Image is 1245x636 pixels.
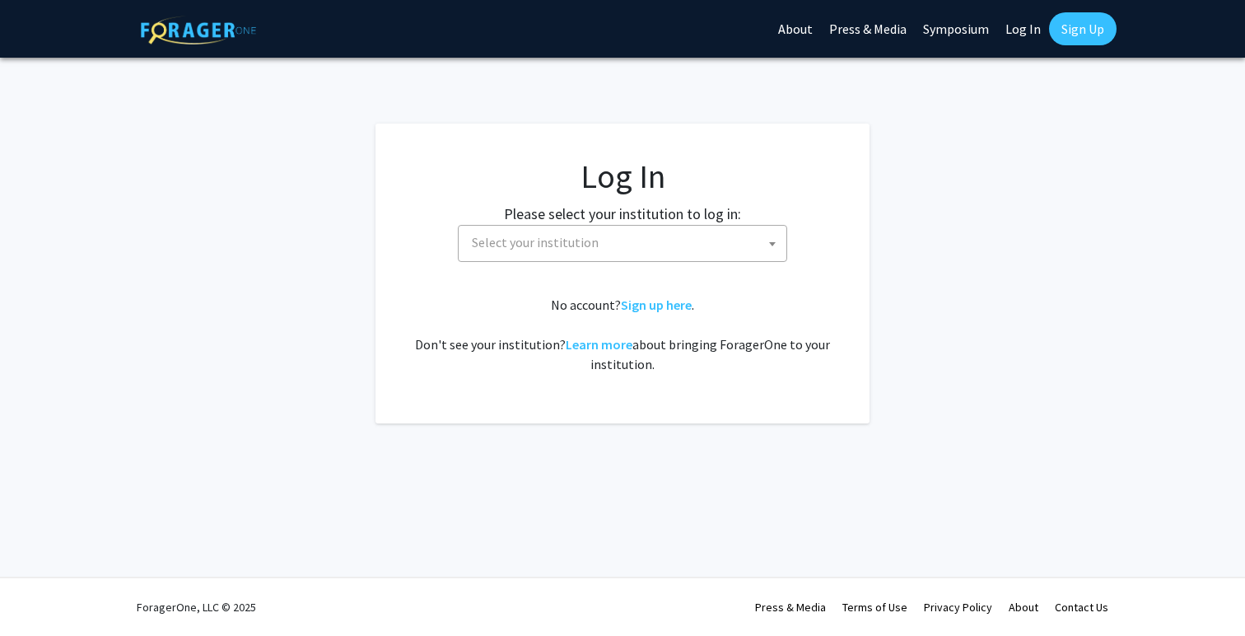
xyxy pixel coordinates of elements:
[1055,600,1108,615] a: Contact Us
[137,578,256,636] div: ForagerOne, LLC © 2025
[755,600,826,615] a: Press & Media
[1049,12,1117,45] a: Sign Up
[465,226,786,260] span: Select your institution
[621,297,692,313] a: Sign up here
[504,203,741,225] label: Please select your institution to log in:
[842,600,907,615] a: Terms of Use
[408,157,837,196] h1: Log In
[472,234,599,250] span: Select your institution
[566,336,632,353] a: Learn more about bringing ForagerOne to your institution
[458,225,787,262] span: Select your institution
[408,295,837,374] div: No account? . Don't see your institution? about bringing ForagerOne to your institution.
[1009,600,1038,615] a: About
[141,16,256,44] img: ForagerOne Logo
[924,600,992,615] a: Privacy Policy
